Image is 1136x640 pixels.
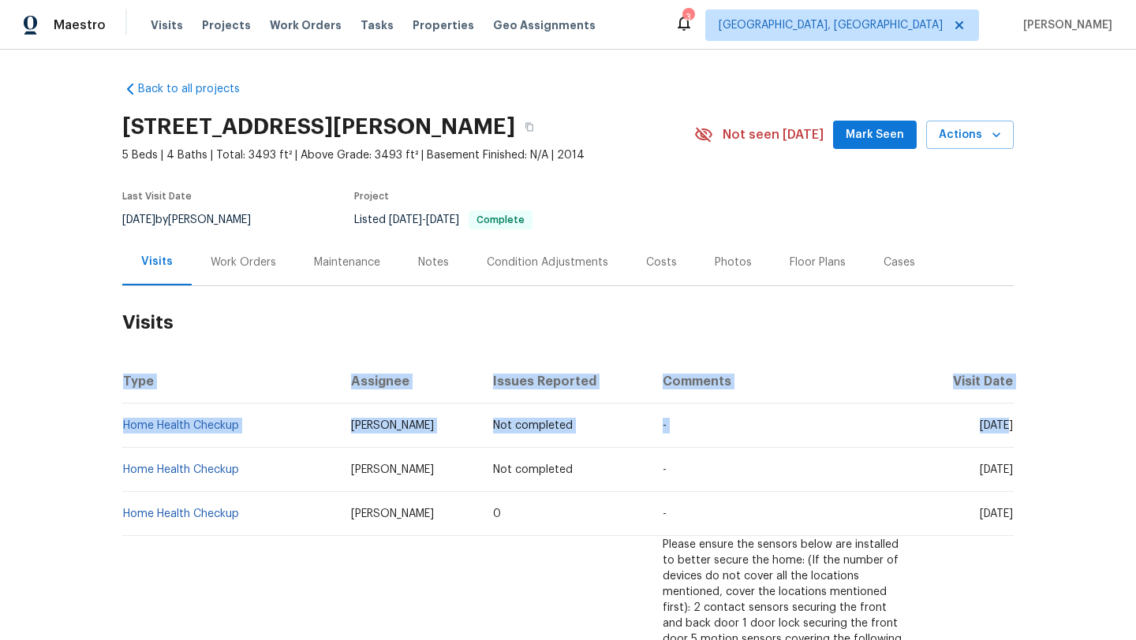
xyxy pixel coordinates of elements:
div: Costs [646,255,677,270]
div: by [PERSON_NAME] [122,210,270,229]
div: Photos [715,255,752,270]
span: - [663,508,667,519]
span: - [389,214,459,225]
div: Cases [884,255,915,270]
span: Projects [202,17,251,33]
span: Listed [354,214,532,225]
a: Home Health Checkup [123,464,239,475]
span: Geo Assignments [493,17,596,33]
a: Home Health Checkup [123,420,239,431]
span: Not completed [493,420,573,431]
span: [DATE] [426,214,459,225]
div: Condition Adjustments [487,255,608,270]
span: Properties [413,17,474,33]
span: 0 [493,508,501,519]
span: - [663,420,667,431]
th: Visit Date [917,359,1014,404]
span: [GEOGRAPHIC_DATA], [GEOGRAPHIC_DATA] [719,17,943,33]
div: Maintenance [314,255,380,270]
span: [DATE] [980,464,1013,475]
div: 3 [682,9,693,25]
span: Actions [939,125,1001,145]
a: Back to all projects [122,81,274,97]
div: Work Orders [211,255,276,270]
span: [PERSON_NAME] [351,420,434,431]
span: Tasks [361,20,394,31]
button: Actions [926,121,1014,150]
span: Project [354,192,389,201]
th: Type [122,359,338,404]
span: Maestro [54,17,106,33]
span: Work Orders [270,17,342,33]
span: Visits [151,17,183,33]
th: Comments [650,359,917,404]
span: Not completed [493,464,573,475]
span: [DATE] [980,420,1013,431]
span: [DATE] [122,214,155,225]
span: [DATE] [980,508,1013,519]
span: [PERSON_NAME] [351,508,434,519]
span: Last Visit Date [122,192,192,201]
th: Assignee [338,359,480,404]
span: Mark Seen [846,125,904,145]
div: Floor Plans [790,255,846,270]
h2: [STREET_ADDRESS][PERSON_NAME] [122,119,515,135]
div: Visits [141,254,173,270]
span: Not seen [DATE] [723,127,824,143]
button: Mark Seen [833,121,917,150]
th: Issues Reported [480,359,650,404]
span: 5 Beds | 4 Baths | Total: 3493 ft² | Above Grade: 3493 ft² | Basement Finished: N/A | 2014 [122,147,694,163]
span: Complete [470,215,531,225]
div: Notes [418,255,449,270]
h2: Visits [122,286,1014,359]
span: [DATE] [389,214,422,225]
span: [PERSON_NAME] [351,464,434,475]
span: - [663,464,667,475]
span: [PERSON_NAME] [1017,17,1112,33]
a: Home Health Checkup [123,508,239,519]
